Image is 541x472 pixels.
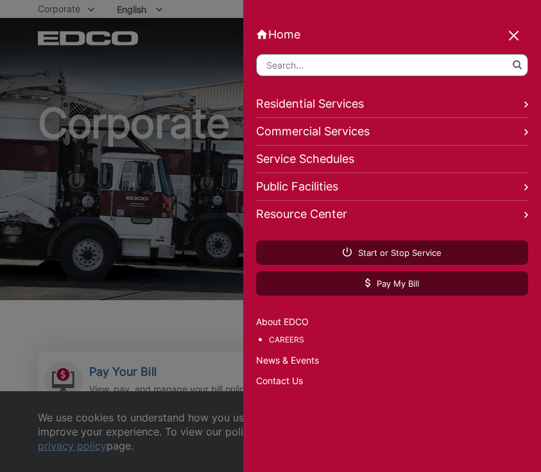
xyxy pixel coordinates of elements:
a: Service Schedules [256,146,528,173]
a: About EDCO [256,315,528,329]
a: Pay My Bill [256,271,528,296]
a: Home [256,28,528,41]
input: Search [256,54,528,76]
a: News & Events [256,353,528,367]
a: Resource Center [256,201,528,228]
a: Start or Stop Service [256,240,528,265]
span: Pay My Bill [365,278,419,289]
a: Public Facilities [256,173,528,201]
a: Contact Us [256,374,528,388]
span: Start or Stop Service [343,247,442,258]
a: Residential Services [256,90,528,118]
a: Careers [269,333,528,347]
a: Commercial Services [256,118,528,146]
